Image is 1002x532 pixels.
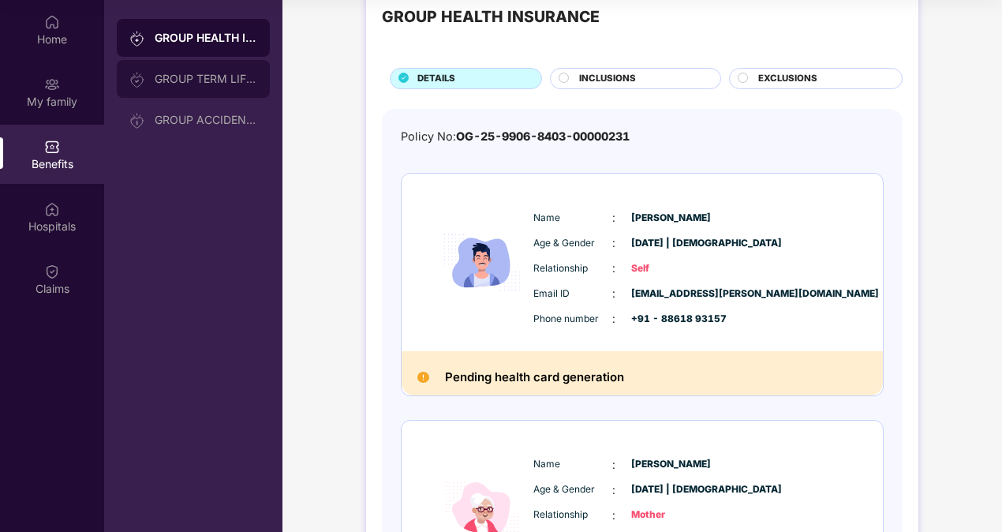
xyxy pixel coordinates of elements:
[631,312,710,327] span: +91 - 88618 93157
[155,114,257,126] div: GROUP ACCIDENTAL INSURANCE
[631,236,710,251] span: [DATE] | [DEMOGRAPHIC_DATA]
[401,128,630,146] div: Policy No:
[533,211,612,226] span: Name
[155,73,257,85] div: GROUP TERM LIFE INSURANCE
[612,285,615,302] span: :
[44,77,60,92] img: svg+xml;base64,PHN2ZyB3aWR0aD0iMjAiIGhlaWdodD0iMjAiIHZpZXdCb3g9IjAgMCAyMCAyMCIgZmlsbD0ibm9uZSIgeG...
[631,287,710,302] span: [EMAIL_ADDRESS][PERSON_NAME][DOMAIN_NAME]
[533,261,612,276] span: Relationship
[631,457,710,472] span: [PERSON_NAME]
[435,197,529,328] img: icon
[44,264,60,279] img: svg+xml;base64,PHN2ZyBpZD0iQ2xhaW0iIHhtbG5zPSJodHRwOi8vd3d3LnczLm9yZy8yMDAwL3N2ZyIgd2lkdGg9IjIwIi...
[612,260,615,277] span: :
[44,14,60,30] img: svg+xml;base64,PHN2ZyBpZD0iSG9tZSIgeG1sbnM9Imh0dHA6Ly93d3cudzMub3JnLzIwMDAvc3ZnIiB3aWR0aD0iMjAiIG...
[579,72,636,86] span: INCLUSIONS
[631,482,710,497] span: [DATE] | [DEMOGRAPHIC_DATA]
[382,5,600,29] div: GROUP HEALTH INSURANCE
[612,456,615,474] span: :
[612,234,615,252] span: :
[533,508,612,523] span: Relationship
[44,139,60,155] img: svg+xml;base64,PHN2ZyBpZD0iQmVuZWZpdHMiIHhtbG5zPSJodHRwOi8vd3d3LnczLm9yZy8yMDAwL3N2ZyIgd2lkdGg9Ij...
[44,201,60,217] img: svg+xml;base64,PHN2ZyBpZD0iSG9zcGl0YWxzIiB4bWxucz0iaHR0cDovL3d3dy53My5vcmcvMjAwMC9zdmciIHdpZHRoPS...
[612,507,615,524] span: :
[612,310,615,328] span: :
[612,481,615,499] span: :
[631,261,710,276] span: Self
[129,113,145,129] img: svg+xml;base64,PHN2ZyB3aWR0aD0iMjAiIGhlaWdodD0iMjAiIHZpZXdCb3g9IjAgMCAyMCAyMCIgZmlsbD0ibm9uZSIgeG...
[631,211,710,226] span: [PERSON_NAME]
[758,72,817,86] span: EXCLUSIONS
[533,312,612,327] span: Phone number
[533,287,612,302] span: Email ID
[129,72,145,88] img: svg+xml;base64,PHN2ZyB3aWR0aD0iMjAiIGhlaWdodD0iMjAiIHZpZXdCb3g9IjAgMCAyMCAyMCIgZmlsbD0ibm9uZSIgeG...
[417,72,455,86] span: DETAILS
[533,236,612,251] span: Age & Gender
[129,31,145,47] img: svg+xml;base64,PHN2ZyB3aWR0aD0iMjAiIGhlaWdodD0iMjAiIHZpZXdCb3g9IjAgMCAyMCAyMCIgZmlsbD0ibm9uZSIgeG...
[155,30,257,46] div: GROUP HEALTH INSURANCE
[533,457,612,472] span: Name
[417,372,429,384] img: Pending
[445,367,624,388] h2: Pending health card generation
[456,129,630,143] span: OG-25-9906-8403-00000231
[533,482,612,497] span: Age & Gender
[612,209,615,227] span: :
[631,508,710,523] span: Mother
